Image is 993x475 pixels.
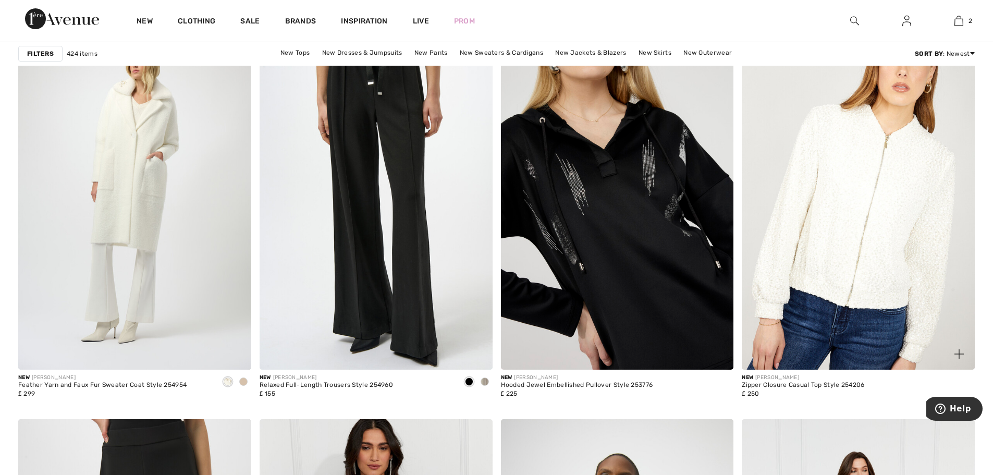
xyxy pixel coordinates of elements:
[260,374,393,382] div: [PERSON_NAME]
[178,17,215,28] a: Clothing
[27,49,54,58] strong: Filters
[501,374,512,381] span: New
[461,374,477,391] div: Black
[25,8,99,29] img: 1ère Avenue
[341,17,387,28] span: Inspiration
[550,46,631,59] a: New Jackets & Blazers
[409,46,453,59] a: New Pants
[501,374,653,382] div: [PERSON_NAME]
[18,20,251,370] img: Feather Yarn and Faux Fur Sweater Coat Style 254954. Winter White
[501,20,734,370] a: Hooded Jewel Embellished Pullover Style 253776. Black
[236,374,251,391] div: Fawn
[240,17,260,28] a: Sale
[18,374,187,382] div: [PERSON_NAME]
[742,382,864,389] div: Zipper Closure Casual Top Style 254206
[18,382,187,389] div: Feather Yarn and Faux Fur Sweater Coat Style 254954
[902,15,911,27] img: My Info
[18,390,35,397] span: ₤ 299
[915,49,975,58] div: : Newest
[926,397,983,423] iframe: Opens a widget where you can find more information
[260,374,271,381] span: New
[477,374,493,391] div: Birch
[850,15,859,27] img: search the website
[18,374,30,381] span: New
[67,49,97,58] span: 424 items
[275,46,315,59] a: New Tops
[969,16,972,26] span: 2
[742,374,864,382] div: [PERSON_NAME]
[455,46,548,59] a: New Sweaters & Cardigans
[285,17,316,28] a: Brands
[678,46,737,59] a: New Outerwear
[742,20,975,370] img: Zipper Closure Casual Top Style 254206. Winter White
[742,374,753,381] span: New
[954,349,964,359] img: plus_v2.svg
[413,16,429,27] a: Live
[954,15,963,27] img: My Bag
[260,382,393,389] div: Relaxed Full-Length Trousers Style 254960
[317,46,408,59] a: New Dresses & Jumpsuits
[915,50,943,57] strong: Sort By
[454,16,475,27] a: Prom
[220,374,236,391] div: Winter White
[633,46,677,59] a: New Skirts
[933,15,984,27] a: 2
[501,390,518,397] span: ₤ 225
[137,17,153,28] a: New
[260,390,275,397] span: ₤ 155
[260,20,493,370] img: Relaxed Full-Length Trousers Style 254960. Black
[501,382,653,389] div: Hooded Jewel Embellished Pullover Style 253776
[894,15,920,28] a: Sign In
[742,390,759,397] span: ₤ 250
